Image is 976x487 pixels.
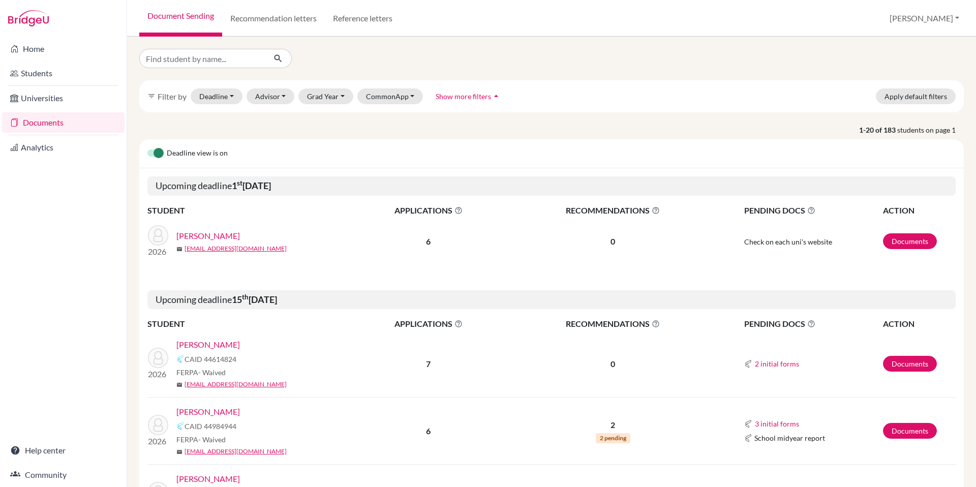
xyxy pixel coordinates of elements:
p: 2 [507,419,719,431]
button: Advisor [247,88,295,104]
span: Deadline view is on [167,147,228,160]
p: 2026 [148,246,168,258]
a: [PERSON_NAME] [176,473,240,485]
i: arrow_drop_up [491,91,501,101]
span: mail [176,382,182,388]
button: 3 initial forms [754,418,800,430]
a: [EMAIL_ADDRESS][DOMAIN_NAME] [185,244,287,253]
img: Bridge-U [8,10,49,26]
button: [PERSON_NAME] [885,9,964,28]
span: - Waived [198,435,226,444]
a: [EMAIL_ADDRESS][DOMAIN_NAME] [185,380,287,389]
a: Documents [883,423,937,439]
th: ACTION [882,204,956,217]
input: Find student by name... [139,49,265,68]
th: STUDENT [147,317,351,330]
span: APPLICATIONS [351,204,506,217]
p: 2026 [148,368,168,380]
strong: 1-20 of 183 [859,125,897,135]
a: Universities [2,88,125,108]
img: Common App logo [744,360,752,368]
button: Grad Year [298,88,353,104]
b: 6 [426,236,431,246]
button: 2 initial forms [754,358,800,370]
b: 1 [DATE] [232,180,271,191]
a: Documents [2,112,125,133]
img: Massey, Erica [148,225,168,246]
p: 0 [507,358,719,370]
sup: th [242,293,249,301]
a: [PERSON_NAME] [176,406,240,418]
button: CommonApp [357,88,423,104]
i: filter_list [147,92,156,100]
img: Common App logo [744,434,752,442]
b: 6 [426,426,431,436]
p: 2026 [148,435,168,447]
a: [PERSON_NAME] [176,230,240,242]
button: Show more filtersarrow_drop_up [427,88,510,104]
b: 7 [426,359,431,369]
span: Filter by [158,92,187,101]
span: FERPA [176,367,226,378]
a: Students [2,63,125,83]
a: [EMAIL_ADDRESS][DOMAIN_NAME] [185,447,287,456]
a: Documents [883,233,937,249]
span: School midyear report [754,433,825,443]
a: Documents [883,356,937,372]
span: students on page 1 [897,125,964,135]
a: Home [2,39,125,59]
span: Check on each uni's website [744,237,832,246]
b: 15 [DATE] [232,294,277,305]
img: Common App logo [744,420,752,428]
button: Apply default filters [876,88,956,104]
span: mail [176,449,182,455]
img: Lawrence, Alia [148,415,168,435]
span: CAID 44984944 [185,421,236,432]
a: Help center [2,440,125,461]
span: APPLICATIONS [351,318,506,330]
th: ACTION [882,317,956,330]
span: mail [176,246,182,252]
span: - Waived [198,368,226,377]
a: Analytics [2,137,125,158]
span: CAID 44614824 [185,354,236,364]
span: 2 pending [596,433,630,443]
span: RECOMMENDATIONS [507,204,719,217]
th: STUDENT [147,204,351,217]
sup: st [237,179,242,187]
a: Community [2,465,125,485]
button: Deadline [191,88,242,104]
span: RECOMMENDATIONS [507,318,719,330]
span: FERPA [176,434,226,445]
a: [PERSON_NAME] [176,339,240,351]
p: 0 [507,235,719,248]
span: Show more filters [436,92,491,101]
img: Common App logo [176,355,185,363]
h5: Upcoming deadline [147,290,956,310]
img: Common App logo [176,422,185,430]
span: PENDING DOCS [744,318,882,330]
span: PENDING DOCS [744,204,882,217]
img: Chapman, Levi [148,348,168,368]
h5: Upcoming deadline [147,176,956,196]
